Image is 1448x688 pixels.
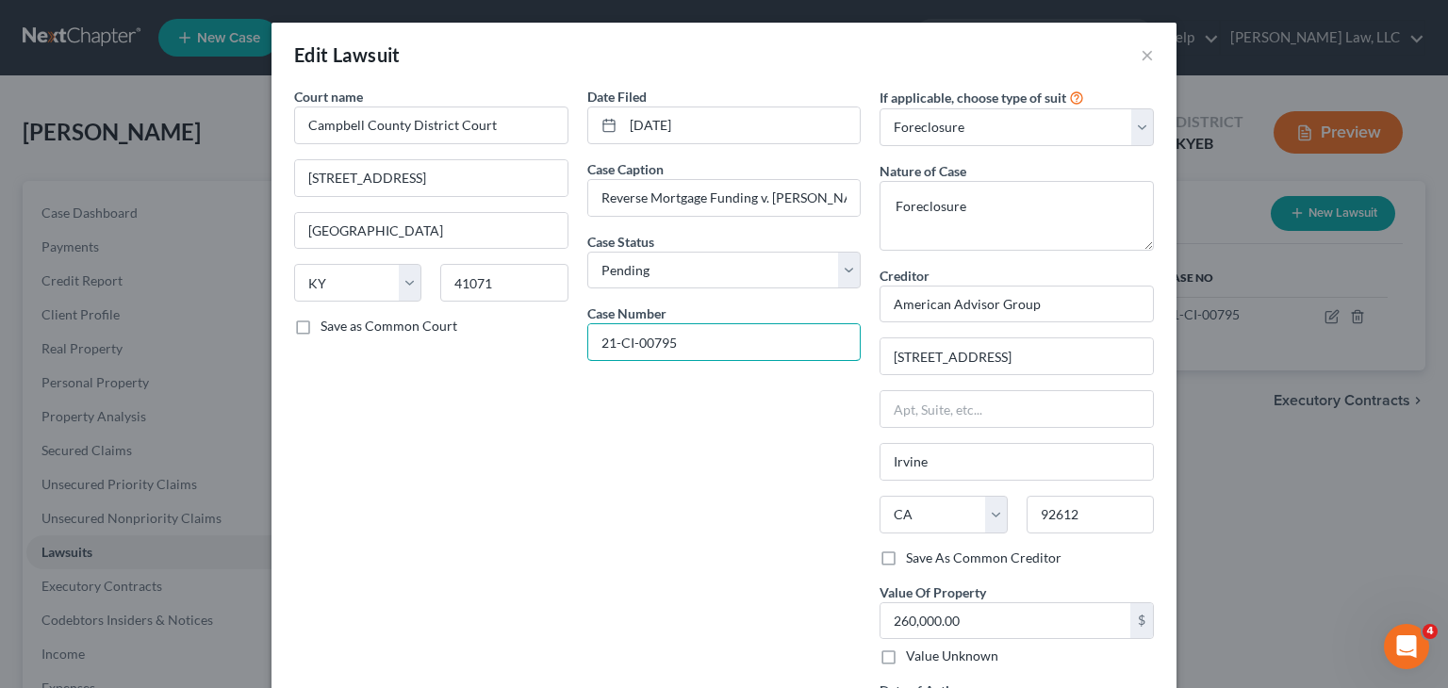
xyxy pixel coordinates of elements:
input: MM/DD/YYYY [623,107,861,143]
input: Enter city... [880,444,1153,480]
input: -- [588,180,861,216]
input: Enter zip... [1027,496,1154,533]
span: Lawsuit [333,43,401,66]
input: Enter zip... [440,264,568,302]
span: Creditor [880,268,930,284]
input: Search creditor by name... [880,286,1154,323]
iframe: Intercom live chat [1384,624,1429,669]
button: × [1141,43,1154,66]
input: Search court by name... [294,106,568,144]
label: Case Number [587,303,666,323]
label: Date Filed [587,87,647,106]
input: # [588,324,861,360]
label: Nature of Case [880,161,966,181]
span: Edit [294,43,329,66]
span: 4 [1423,624,1438,639]
span: Court name [294,89,363,105]
input: Enter address... [295,160,568,196]
label: Save As Common Creditor [906,549,1061,567]
label: Value Unknown [906,647,998,665]
div: $ [1130,603,1153,639]
input: Enter address... [880,338,1153,374]
input: Enter city... [295,213,568,249]
label: If applicable, choose type of suit [880,88,1066,107]
label: Value Of Property [880,582,986,602]
label: Save as Common Court [321,317,457,336]
span: Case Status [587,234,654,250]
input: Apt, Suite, etc... [880,391,1153,427]
label: Case Caption [587,159,664,179]
input: 0.00 [880,603,1130,639]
